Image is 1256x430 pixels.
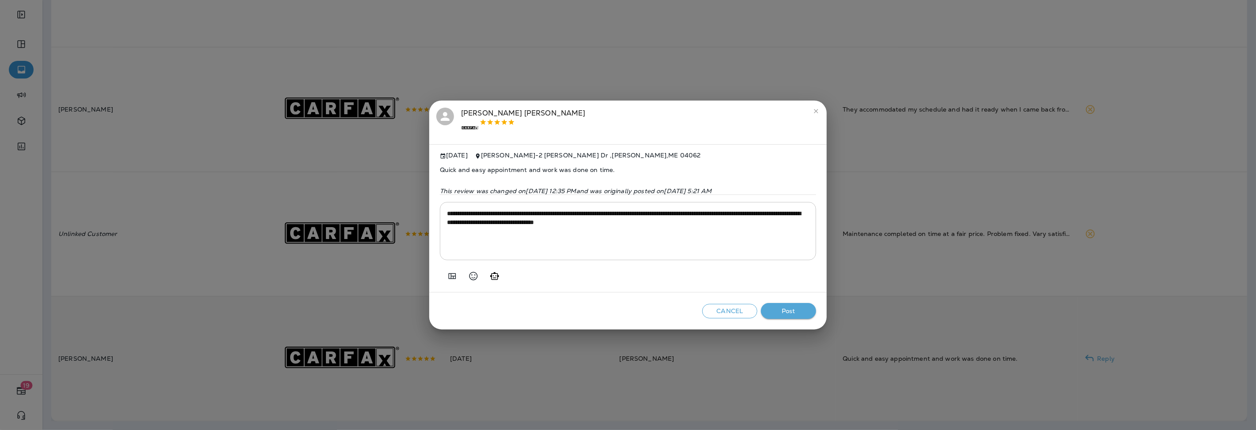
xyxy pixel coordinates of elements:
[461,108,586,138] div: [PERSON_NAME] [PERSON_NAME]
[443,267,461,285] button: Add in a premade template
[440,159,816,180] span: Quick and easy appointment and work was done on time.
[809,104,823,118] button: close
[481,151,701,159] span: [PERSON_NAME] - 2 [PERSON_NAME] Dr , [PERSON_NAME] , ME 04062
[440,152,468,159] span: [DATE]
[702,304,757,318] button: Cancel
[576,187,712,195] span: and was originally posted on [DATE] 5:21 AM
[761,303,816,319] button: Post
[465,267,482,285] button: Select an emoji
[486,267,503,285] button: Generate AI response
[440,187,816,194] p: This review was changed on [DATE] 12:35 PM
